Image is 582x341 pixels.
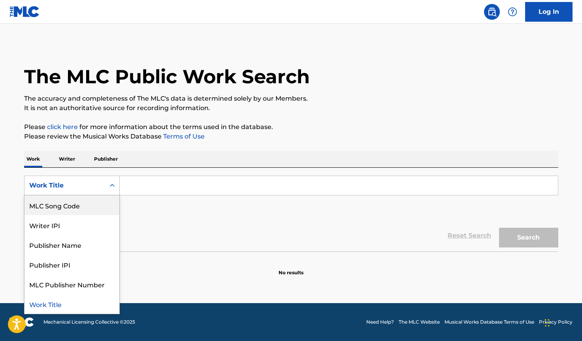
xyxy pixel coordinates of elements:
p: The accuracy and completeness of The MLC's data is determined solely by our Members. [24,94,558,103]
h1: The MLC Public Work Search [24,65,310,88]
div: Help [505,4,520,20]
div: Drag [545,311,550,335]
p: Writer [57,151,77,167]
div: Work Title [29,181,100,190]
a: Log In [525,2,573,22]
div: MLC Song Code [24,195,119,215]
div: Writer IPI [24,215,119,235]
div: Publisher IPI [24,255,119,274]
a: Musical Works Database Terms of Use [445,319,534,326]
a: Public Search [484,4,500,20]
div: Work Title [24,294,119,314]
a: Privacy Policy [539,319,573,326]
p: No results [279,260,303,276]
div: Publisher Name [24,235,119,255]
a: Terms of Use [162,133,205,140]
a: Need Help? [366,319,394,326]
p: Publisher [92,151,120,167]
p: Work [24,151,42,167]
img: MLC Logo [9,6,40,17]
img: logo [9,317,34,327]
form: Search Form [24,176,558,251]
a: click here [47,123,78,131]
p: Please review the Musical Works Database [24,132,558,141]
p: It is not an authoritative source for recording information. [24,103,558,113]
span: Mechanical Licensing Collective © 2025 [43,319,135,326]
a: The MLC Website [399,319,440,326]
p: Please for more information about the terms used in the database. [24,122,558,132]
img: help [508,7,517,17]
div: MLC Publisher Number [24,274,119,294]
iframe: Chat Widget [542,303,582,341]
img: search [487,7,497,17]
